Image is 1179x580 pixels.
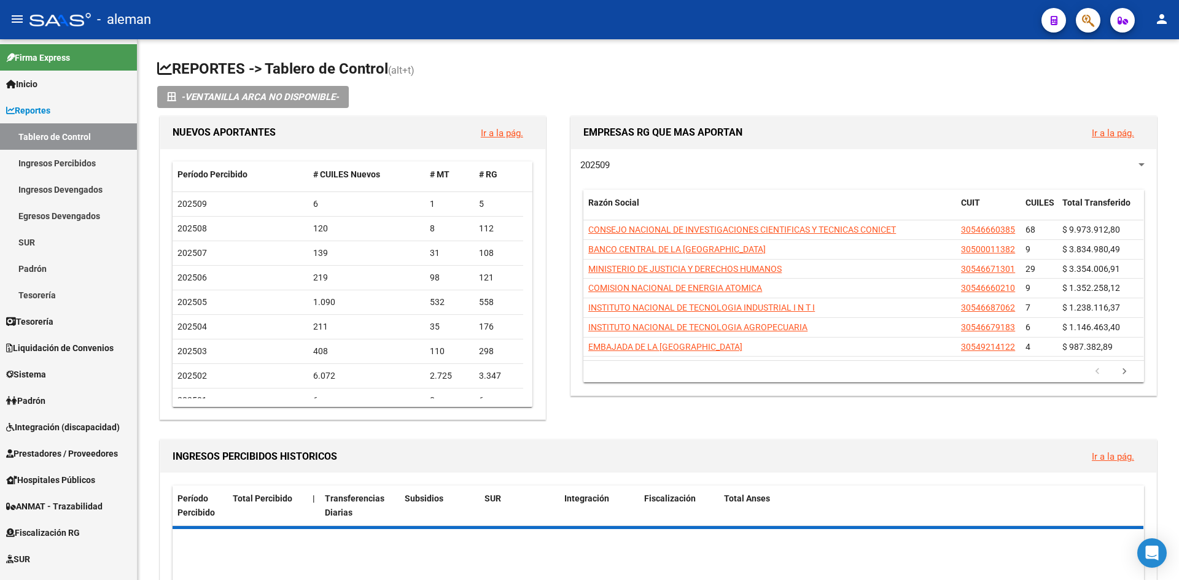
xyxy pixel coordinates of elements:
span: COMISION NACIONAL DE ENERGIA ATOMICA [588,283,762,293]
span: 202509 [580,160,610,171]
div: 8 [430,222,469,236]
span: Total Percibido [233,493,292,503]
datatable-header-cell: Transferencias Diarias [320,485,400,526]
span: Tesorería [6,315,53,328]
span: (alt+t) [388,64,414,76]
span: $ 1.238.116,37 [1062,303,1120,312]
span: 4 [1025,342,1030,352]
span: 30546660385 [961,225,1015,234]
div: 211 [313,320,421,334]
div: Open Intercom Messenger [1137,538,1167,568]
span: $ 3.354.006,91 [1062,264,1120,274]
mat-icon: menu [10,12,25,26]
div: 532 [430,295,469,309]
span: CONSEJO NACIONAL DE INVESTIGACIONES CIENTIFICAS Y TECNICAS CONICET [588,225,896,234]
span: Fiscalización RG [6,526,80,539]
span: Liquidación de Convenios [6,341,114,355]
span: ANMAT - Trazabilidad [6,500,103,513]
div: 121 [479,271,518,285]
span: INGRESOS PERCIBIDOS HISTORICOS [173,450,337,462]
span: MINISTERIO DE JUSTICIA Y DERECHOS HUMANOS [588,264,782,274]
datatable-header-cell: # CUILES Nuevos [308,161,426,188]
span: 30500011382 [961,244,1015,254]
datatable-header-cell: SUR [480,485,559,526]
span: Hospitales Públicos [6,473,95,487]
div: 98 [430,271,469,285]
span: Transferencias Diarias [325,493,384,517]
span: SUR [484,493,501,503]
div: 139 [313,246,421,260]
datatable-header-cell: Total Anses [719,485,1134,526]
div: 6.072 [313,369,421,383]
datatable-header-cell: Período Percibido [173,161,308,188]
div: 120 [313,222,421,236]
span: 29 [1025,264,1035,274]
datatable-header-cell: CUILES [1021,190,1057,230]
span: 9 [1025,283,1030,293]
div: 112 [479,222,518,236]
span: Firma Express [6,51,70,64]
span: CUILES [1025,198,1054,207]
i: -VENTANILLA ARCA NO DISPONIBLE- [181,86,339,108]
span: 30546687062 [961,303,1015,312]
span: 30546671301 [961,264,1015,274]
div: 35 [430,320,469,334]
div: 31 [430,246,469,260]
datatable-header-cell: Subsidios [400,485,480,526]
span: $ 1.146.463,40 [1062,322,1120,332]
datatable-header-cell: Total Percibido [228,485,308,526]
span: 202506 [177,273,207,282]
span: 202503 [177,346,207,356]
span: Total Anses [724,493,770,503]
div: 110 [430,344,469,358]
span: 202505 [177,297,207,307]
span: Inicio [6,77,37,91]
span: 202502 [177,371,207,381]
datatable-header-cell: Período Percibido [173,485,228,526]
div: 5 [479,197,518,211]
button: Ir a la pág. [471,122,533,144]
h1: REPORTES -> Tablero de Control [157,59,1159,80]
span: Reportes [6,104,50,117]
span: 30546679183 [961,322,1015,332]
span: $ 9.973.912,80 [1062,225,1120,234]
a: Ir a la pág. [481,128,523,139]
datatable-header-cell: # MT [425,161,474,188]
a: go to previous page [1086,365,1109,379]
div: 176 [479,320,518,334]
span: Subsidios [405,493,443,503]
span: 6 [1025,322,1030,332]
datatable-header-cell: Total Transferido [1057,190,1143,230]
span: CUIT [961,198,980,207]
span: 68 [1025,225,1035,234]
span: Sistema [6,368,46,381]
a: Ir a la pág. [1092,451,1134,462]
span: | [313,493,315,503]
datatable-header-cell: # RG [474,161,523,188]
span: $ 1.352.258,12 [1062,283,1120,293]
span: # CUILES Nuevos [313,169,380,179]
mat-icon: person [1154,12,1169,26]
span: Período Percibido [177,493,215,517]
span: EMBAJADA DE LA [GEOGRAPHIC_DATA] [588,342,742,352]
datatable-header-cell: Fiscalización [639,485,719,526]
span: Prestadores / Proveedores [6,447,118,460]
span: INSTITUTO NACIONAL DE TECNOLOGIA INDUSTRIAL I N T I [588,303,815,312]
div: 219 [313,271,421,285]
span: Razón Social [588,198,639,207]
span: Fiscalización [644,493,696,503]
span: SUR [6,552,30,566]
span: 202501 [177,395,207,405]
datatable-header-cell: Integración [559,485,639,526]
span: 202509 [177,199,207,209]
a: go to next page [1113,365,1136,379]
span: Período Percibido [177,169,247,179]
span: $ 987.382,89 [1062,342,1113,352]
span: 202504 [177,322,207,331]
div: 6 [479,393,518,408]
button: Ir a la pág. [1082,122,1144,144]
datatable-header-cell: CUIT [956,190,1021,230]
span: 30549214122 [961,342,1015,352]
button: Ir a la pág. [1082,445,1144,468]
span: - aleman [97,6,151,33]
